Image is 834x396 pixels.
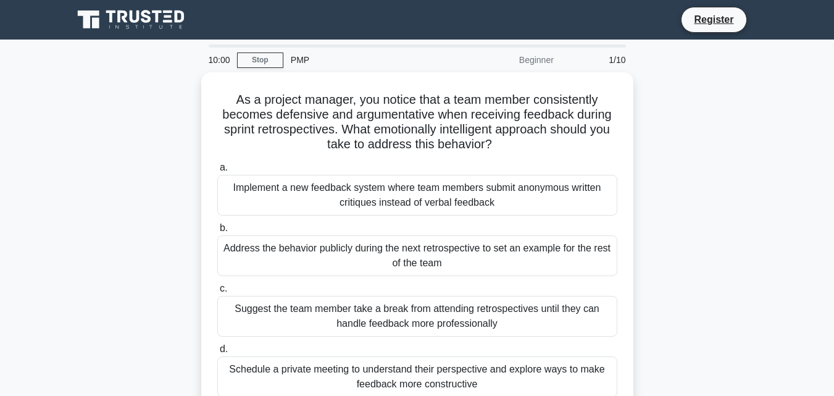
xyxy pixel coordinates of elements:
div: 1/10 [561,48,633,72]
div: PMP [283,48,453,72]
div: Implement a new feedback system where team members submit anonymous written critiques instead of ... [217,175,617,216]
div: Suggest the team member take a break from attending retrospectives until they can handle feedback... [217,296,617,337]
a: Stop [237,53,283,68]
div: Beginner [453,48,561,72]
div: Address the behavior publicly during the next retrospective to set an example for the rest of the... [217,235,617,276]
span: b. [220,222,228,233]
span: d. [220,343,228,354]
span: c. [220,283,227,293]
span: a. [220,162,228,172]
div: 10:00 [201,48,237,72]
a: Register [686,12,741,27]
h5: As a project manager, you notice that a team member consistently becomes defensive and argumentat... [216,92,619,153]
